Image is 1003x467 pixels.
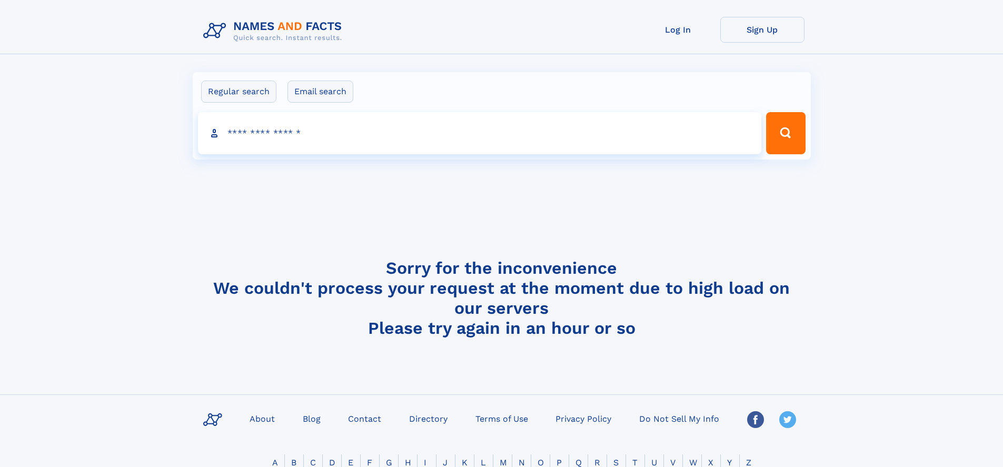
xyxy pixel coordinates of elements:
a: Terms of Use [471,411,532,426]
label: Regular search [201,81,276,103]
img: Logo Names and Facts [199,17,351,45]
a: Sign Up [720,17,805,43]
a: Log In [636,17,720,43]
label: Email search [287,81,353,103]
a: About [245,411,279,426]
a: Do Not Sell My Info [635,411,723,426]
a: Privacy Policy [551,411,615,426]
h4: Sorry for the inconvenience We couldn't process your request at the moment due to high load on ou... [199,258,805,338]
img: Twitter [779,411,796,428]
img: Facebook [747,411,764,428]
input: search input [198,112,762,154]
a: Contact [344,411,385,426]
button: Search Button [766,112,805,154]
a: Directory [405,411,452,426]
a: Blog [299,411,325,426]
